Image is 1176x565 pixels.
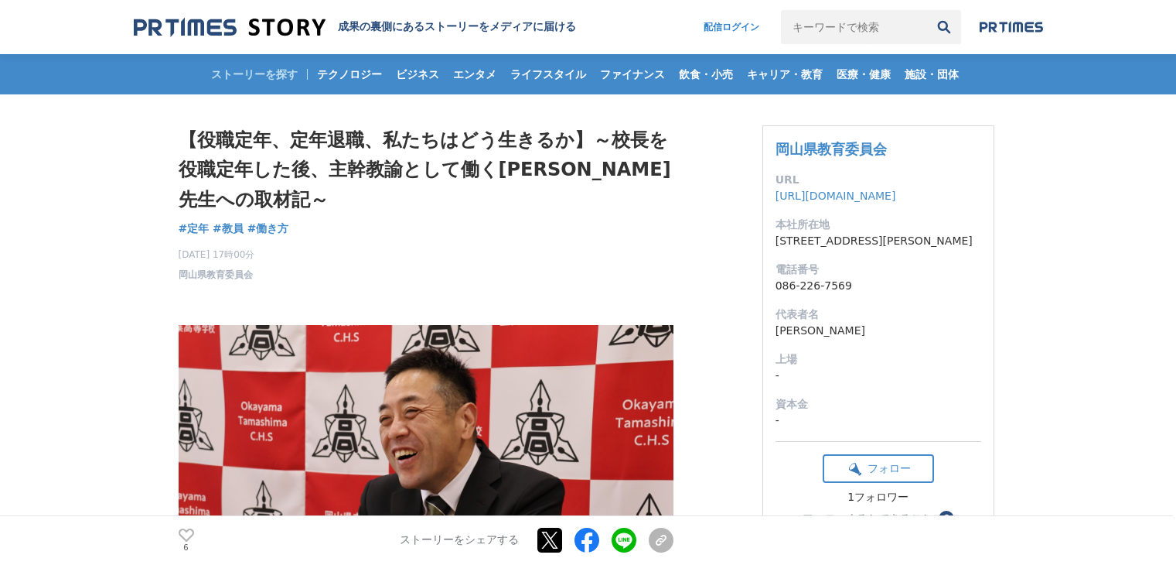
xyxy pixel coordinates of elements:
[781,10,927,44] input: キーワードで検索
[179,125,673,214] h1: 【役職定年、定年退職、私たちはどう生きるか】～校長を役職定年した後、主幹教諭として働く[PERSON_NAME]先生への取材記～
[213,221,244,237] a: #教員
[823,491,934,505] div: 1フォロワー
[775,396,981,413] dt: 資本金
[741,67,829,81] span: キャリア・教育
[775,262,981,278] dt: 電話番号
[775,323,981,339] dd: [PERSON_NAME]
[247,221,289,235] span: #働き方
[775,306,981,323] dt: 代表者名
[803,513,932,524] div: フォローするとできること
[823,454,934,483] button: フォロー
[673,67,739,81] span: 飲食・小売
[134,17,326,38] img: 成果の裏側にあるストーリーをメディアに届ける
[179,221,210,235] span: #定年
[134,17,576,38] a: 成果の裏側にあるストーリーをメディアに届ける 成果の裏側にあるストーリーをメディアに届ける
[741,54,829,94] a: キャリア・教育
[247,221,289,237] a: #働き方
[688,10,775,44] a: 配信ログイン
[447,54,503,94] a: エンタメ
[775,368,981,384] dd: -
[775,278,981,294] dd: 086-226-7569
[775,217,981,233] dt: 本社所在地
[673,54,739,94] a: 飲食・小売
[338,20,576,34] h2: 成果の裏側にあるストーリーをメディアに届ける
[775,351,981,368] dt: 上場
[775,141,887,157] a: 岡山県教育委員会
[400,534,519,548] p: ストーリーをシェアする
[390,67,445,81] span: ビジネス
[504,67,592,81] span: ライフスタイル
[390,54,445,94] a: ビジネス
[179,248,255,262] span: [DATE] 17時00分
[941,513,952,524] span: ？
[775,190,896,202] a: [URL][DOMAIN_NAME]
[179,268,253,282] a: 岡山県教育委員会
[594,54,671,94] a: ファイナンス
[179,221,210,237] a: #定年
[980,21,1043,33] img: prtimes
[447,67,503,81] span: エンタメ
[179,544,194,552] p: 6
[213,221,244,235] span: #教員
[594,67,671,81] span: ファイナンス
[939,511,954,526] button: ？
[830,54,897,94] a: 医療・健康
[775,172,981,188] dt: URL
[898,54,965,94] a: 施設・団体
[311,54,388,94] a: テクノロジー
[775,233,981,249] dd: [STREET_ADDRESS][PERSON_NAME]
[311,67,388,81] span: テクノロジー
[775,413,981,429] dd: -
[504,54,592,94] a: ライフスタイル
[898,67,965,81] span: 施設・団体
[830,67,897,81] span: 医療・健康
[927,10,961,44] button: 検索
